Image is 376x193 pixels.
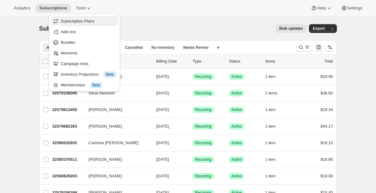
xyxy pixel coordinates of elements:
[51,27,118,37] button: Add-ons
[195,124,211,129] span: Recurring
[314,43,323,52] button: Customize table column order and visibility
[232,91,242,96] span: Active
[89,173,122,179] span: [PERSON_NAME]
[232,124,242,129] span: Active
[89,140,139,146] span: Cambria [PERSON_NAME]
[195,174,211,179] span: Recurring
[125,45,143,50] span: Cancelled
[51,58,118,69] button: Campaign links
[156,174,169,178] span: [DATE]
[297,43,312,52] button: Search and filter results
[52,172,333,180] div: 32580829263[PERSON_NAME][DATE]SuccessRecurringSuccessActive1 item$19.00
[195,140,211,145] span: Recurring
[52,89,333,98] div: 32579158095Sena Awoonor[DATE]SuccessRecurringSuccessActive2 items$36.82
[195,91,211,96] span: Recurring
[52,107,84,113] p: 32579813455
[72,4,96,13] button: Tools
[321,174,333,178] span: $19.00
[52,58,333,64] div: IDCustomerBilling DateTypeStatusItemsTotal
[324,58,333,64] p: Total
[39,25,80,32] span: Subscriptions
[156,107,169,112] span: [DATE]
[85,171,148,181] button: [PERSON_NAME]
[39,6,67,11] span: Subscriptions
[52,105,333,114] div: 32579813455[PERSON_NAME][DATE]SuccessRecurringSuccessActive1 item$19.24
[156,140,169,145] span: [DATE]
[52,123,84,130] p: 32579682383
[156,124,169,129] span: [DATE]
[85,138,148,148] button: Cambria [PERSON_NAME]
[195,107,211,112] span: Recurring
[195,157,211,162] span: Recurring
[232,174,242,179] span: Active
[89,156,122,163] span: [PERSON_NAME]
[85,155,148,165] button: [PERSON_NAME]
[265,174,276,179] span: 1 item
[106,72,114,77] span: Beta
[265,139,283,147] button: 1 item
[321,124,333,129] span: $44.17
[76,6,86,11] span: Tools
[156,91,169,95] span: [DATE]
[156,74,169,79] span: [DATE]
[85,105,148,115] button: [PERSON_NAME]
[321,74,333,79] span: $20.90
[52,155,333,164] div: 32580370511[PERSON_NAME][DATE]SuccessRecurringSuccessActive1 item$16.86
[317,6,326,11] span: Help
[195,74,211,79] span: Recurring
[232,140,242,145] span: Active
[51,69,118,79] button: Inventory Projections
[265,105,283,114] button: 1 item
[61,82,116,88] div: Memberships
[265,74,276,79] span: 1 item
[337,4,366,13] button: Settings
[213,43,223,52] button: Create new view
[307,4,336,13] button: Help
[52,122,333,131] div: 32579682383[PERSON_NAME][DATE]SuccessRecurringSuccessActive1 item$44.17
[232,107,242,112] span: Active
[326,43,334,52] button: Sort the results
[265,124,276,129] span: 1 item
[265,155,283,164] button: 1 item
[309,24,328,33] button: Export
[347,6,362,11] span: Settings
[14,6,30,11] span: Analytics
[85,121,148,131] button: [PERSON_NAME]
[232,74,242,79] span: Active
[51,16,118,26] button: Subscription Plans
[265,91,278,96] span: 2 items
[52,140,84,146] p: 32580632655
[275,24,306,33] button: Bulk updates
[151,45,174,50] span: No inventory
[265,172,283,180] button: 1 item
[35,4,71,13] button: Subscriptions
[61,61,89,66] span: Campaign links
[321,91,333,95] span: $36.82
[52,139,333,147] div: 32580632655Cambria [PERSON_NAME][DATE]SuccessRecurringSuccessActive1 item$16.15
[156,58,188,64] p: Billing Date
[92,83,100,88] span: Beta
[265,72,283,81] button: 1 item
[52,156,84,163] p: 32580370511
[61,29,76,34] span: Add-ons
[265,89,285,98] button: 2 items
[52,72,333,81] div: 32581124175[PERSON_NAME][DATE]SuccessRecurringSuccessActive1 item$20.90
[89,123,122,130] span: [PERSON_NAME]
[52,173,84,179] p: 32580829263
[61,40,76,45] span: Bundles
[265,122,283,131] button: 1 item
[279,26,303,31] span: Bulk updates
[193,58,224,64] div: Type
[232,157,242,162] span: Active
[313,26,325,31] span: Export
[61,51,77,55] span: Moments
[321,140,333,145] span: $16.15
[321,107,333,112] span: $19.24
[51,48,118,58] button: Moments
[265,140,276,145] span: 1 item
[51,80,118,90] button: Memberships
[265,107,276,112] span: 1 item
[156,157,169,162] span: [DATE]
[61,71,116,78] div: Inventory Projections
[183,45,209,50] span: Needs Review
